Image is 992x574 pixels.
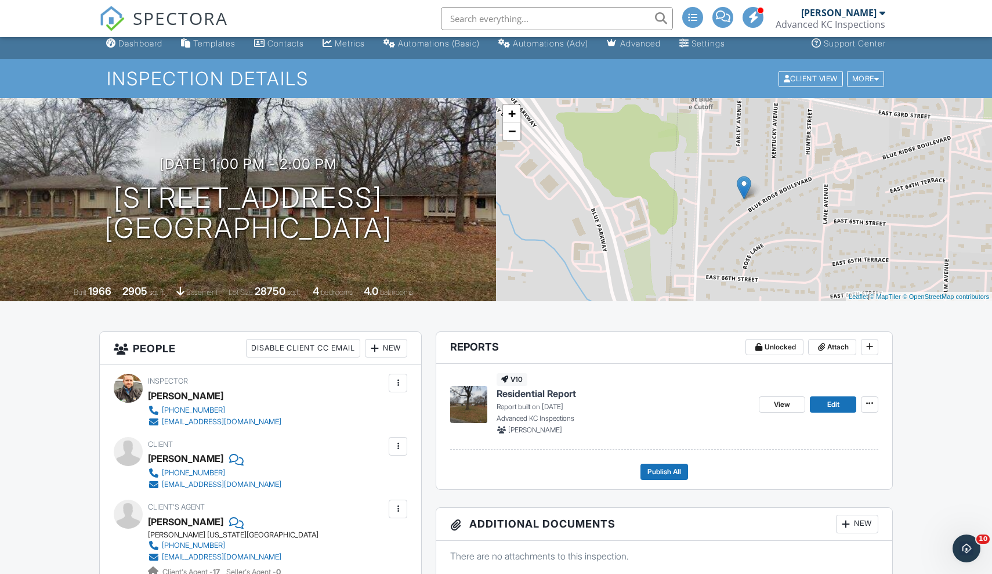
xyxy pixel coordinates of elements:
[398,38,480,48] div: Automations (Basic)
[148,387,223,405] div: [PERSON_NAME]
[162,468,225,478] div: [PHONE_NUMBER]
[494,33,593,55] a: Automations (Advanced)
[503,105,520,122] a: Zoom in
[162,406,225,415] div: [PHONE_NUMBER]
[847,71,885,86] div: More
[903,293,989,300] a: © OpenStreetMap contributors
[321,288,353,297] span: bedrooms
[148,540,309,551] a: [PHONE_NUMBER]
[976,535,990,544] span: 10
[503,122,520,140] a: Zoom out
[160,156,337,172] h3: [DATE] 1:00 pm - 2:00 pm
[100,332,421,365] h3: People
[148,503,205,511] span: Client's Agent
[602,33,665,55] a: Advanced
[380,288,413,297] span: bathrooms
[313,285,319,297] div: 4
[836,515,878,533] div: New
[691,38,725,48] div: Settings
[148,513,223,530] a: [PERSON_NAME]
[318,33,370,55] a: Metrics
[148,467,281,479] a: [PHONE_NUMBER]
[450,550,878,562] p: There are no attachments to this inspection.
[364,285,378,297] div: 4.0
[246,339,360,358] div: Disable Client CC Email
[162,417,281,427] div: [EMAIL_ADDRESS][DOMAIN_NAME]
[255,285,285,297] div: 28750
[776,19,885,30] div: Advanced KC Inspections
[99,16,228,40] a: SPECTORA
[513,38,588,48] div: Automations (Adv)
[436,508,892,541] h3: Additional Documents
[779,71,843,86] div: Client View
[104,183,392,244] h1: [STREET_ADDRESS] [GEOGRAPHIC_DATA]
[176,33,240,55] a: Templates
[148,551,309,563] a: [EMAIL_ADDRESS][DOMAIN_NAME]
[267,38,304,48] div: Contacts
[88,285,111,297] div: 1966
[824,38,886,48] div: Support Center
[74,288,86,297] span: Built
[148,479,281,490] a: [EMAIL_ADDRESS][DOMAIN_NAME]
[162,480,281,489] div: [EMAIL_ADDRESS][DOMAIN_NAME]
[675,33,730,55] a: Settings
[193,38,236,48] div: Templates
[118,38,162,48] div: Dashboard
[148,450,223,467] div: [PERSON_NAME]
[846,292,992,302] div: |
[249,33,309,55] a: Contacts
[162,553,281,562] div: [EMAIL_ADDRESS][DOMAIN_NAME]
[148,377,188,385] span: Inspector
[801,7,877,19] div: [PERSON_NAME]
[162,541,225,550] div: [PHONE_NUMBER]
[122,285,147,297] div: 2905
[849,293,868,300] a: Leaflet
[953,535,980,562] iframe: Intercom live chat
[148,530,318,540] div: [PERSON_NAME] [US_STATE][GEOGRAPHIC_DATA]
[777,74,846,82] a: Client View
[148,440,173,449] span: Client
[441,7,673,30] input: Search everything...
[229,288,253,297] span: Lot Size
[287,288,302,297] span: sq.ft.
[133,6,228,30] span: SPECTORA
[620,38,661,48] div: Advanced
[107,68,885,89] h1: Inspection Details
[149,288,165,297] span: sq. ft.
[365,339,407,358] div: New
[379,33,484,55] a: Automations (Basic)
[807,33,890,55] a: Support Center
[148,416,281,428] a: [EMAIL_ADDRESS][DOMAIN_NAME]
[870,293,901,300] a: © MapTiler
[148,405,281,416] a: [PHONE_NUMBER]
[335,38,365,48] div: Metrics
[186,288,218,297] span: basement
[99,6,125,31] img: The Best Home Inspection Software - Spectora
[102,33,167,55] a: Dashboard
